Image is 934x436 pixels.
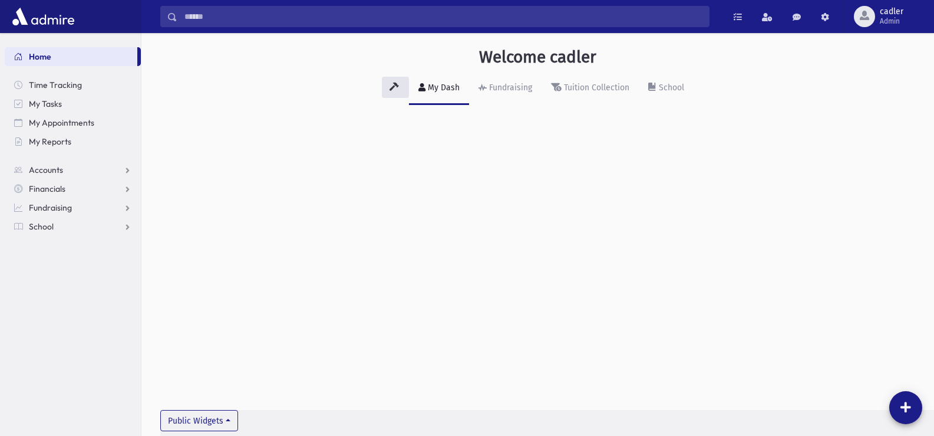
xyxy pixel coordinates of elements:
[5,179,141,198] a: Financials
[639,72,694,105] a: School
[479,47,596,67] h3: Welcome cadler
[29,51,51,62] span: Home
[5,160,141,179] a: Accounts
[880,7,903,17] span: cadler
[160,410,238,431] button: Public Widgets
[29,202,72,213] span: Fundraising
[542,72,639,105] a: Tuition Collection
[880,17,903,26] span: Admin
[5,198,141,217] a: Fundraising
[9,5,77,28] img: AdmirePro
[29,165,63,175] span: Accounts
[5,113,141,132] a: My Appointments
[29,221,54,232] span: School
[5,217,141,236] a: School
[5,132,141,151] a: My Reports
[562,83,629,93] div: Tuition Collection
[425,83,460,93] div: My Dash
[177,6,709,27] input: Search
[409,72,469,105] a: My Dash
[5,76,141,94] a: Time Tracking
[29,136,71,147] span: My Reports
[5,47,137,66] a: Home
[29,117,94,128] span: My Appointments
[656,83,684,93] div: School
[5,94,141,113] a: My Tasks
[469,72,542,105] a: Fundraising
[29,183,65,194] span: Financials
[29,80,82,90] span: Time Tracking
[487,83,532,93] div: Fundraising
[29,99,62,109] span: My Tasks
